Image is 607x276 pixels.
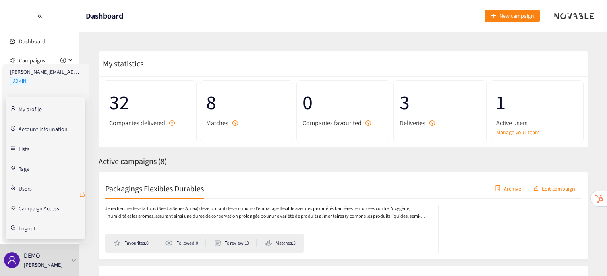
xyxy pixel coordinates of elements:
span: double-left [37,13,43,19]
span: My statistics [99,58,143,69]
span: Deliveries [400,118,425,128]
li: Favourites: 0 [114,239,156,247]
span: 8 [206,87,287,118]
span: Logout [19,226,36,231]
li: Followed: 0 [165,239,205,247]
span: question-circle [169,120,175,126]
span: plus [491,13,496,19]
span: retweet [79,191,85,199]
span: Campaigns [19,52,45,68]
span: question-circle [232,120,238,126]
a: Dashboard [19,38,45,45]
span: Companies favourited [303,118,361,128]
a: Lists [19,145,29,152]
span: Edit campaign [542,184,575,193]
span: sound [10,58,15,63]
p: Je recherche des startups (Seed à Series A max) développant des solutions d’emballage flexible av... [105,205,430,220]
button: retweet [79,189,85,201]
a: Packagings Flexibles DurablescontainerArchiveeditEdit campaignJe recherche des startups (Seed à S... [99,172,588,259]
h2: Packagings Flexibles Durables [105,183,204,194]
span: 32 [109,87,190,118]
span: container [495,185,501,192]
li: To review: 10 [215,239,257,247]
span: ADMIN [10,77,29,85]
span: question-circle [429,120,435,126]
p: [PERSON_NAME] [24,261,62,269]
p: [PERSON_NAME][EMAIL_ADDRESS][DOMAIN_NAME] [10,68,81,76]
span: 1 [496,87,577,118]
a: Account information [19,125,68,132]
button: plusNew campaign [485,10,540,22]
span: Companies delivered [109,118,165,128]
a: Manage your team [496,128,577,137]
button: containerArchive [489,182,527,195]
span: Active users [496,118,528,128]
span: logout [11,225,15,230]
p: DEMO [24,251,40,261]
iframe: Chat Widget [567,238,607,276]
span: Matches [206,118,228,128]
a: Campaign Access [19,204,59,211]
span: plus-circle [60,58,66,63]
span: edit [533,185,539,192]
span: user [7,255,17,265]
a: Tags [19,164,29,172]
span: New campaign [499,12,534,20]
span: 0 [303,87,384,118]
span: 3 [400,87,481,118]
span: Archive [504,184,521,193]
span: Active campaigns ( 8 ) [99,156,167,166]
li: Matches: 3 [265,239,296,247]
span: question-circle [365,120,371,126]
a: My profile [19,105,42,112]
button: editEdit campaign [527,182,581,195]
a: Users [19,184,32,191]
